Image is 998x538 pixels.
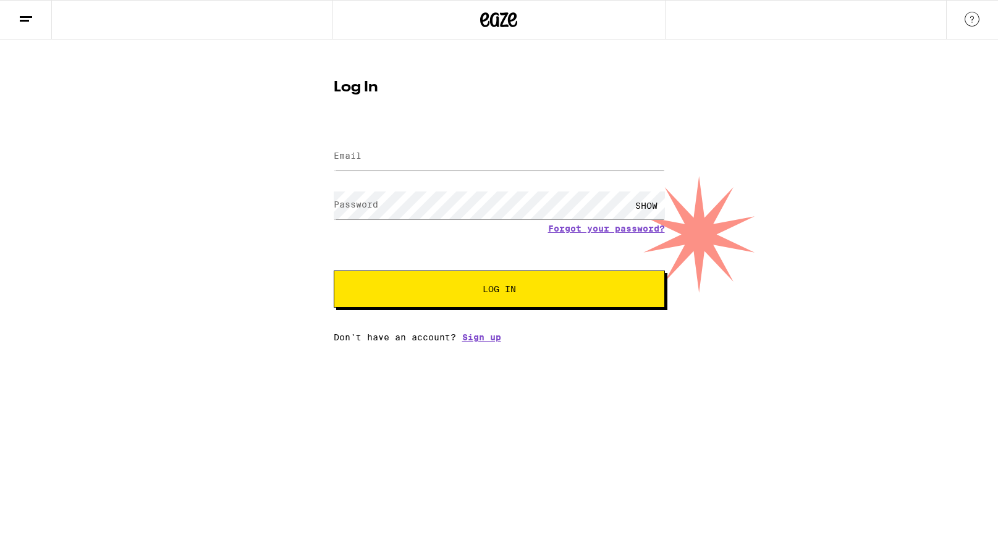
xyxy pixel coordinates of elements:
[334,332,665,342] div: Don't have an account?
[334,271,665,308] button: Log In
[483,285,516,293] span: Log In
[334,80,665,95] h1: Log In
[462,332,501,342] a: Sign up
[628,191,665,219] div: SHOW
[334,143,665,170] input: Email
[548,224,665,233] a: Forgot your password?
[334,200,378,209] label: Password
[334,151,362,161] label: Email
